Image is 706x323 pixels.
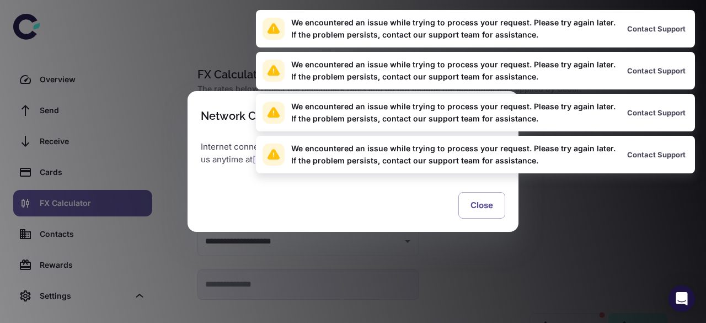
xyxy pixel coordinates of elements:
p: Internet connection failed. Please check your internet connection or contact us anytime at . [201,141,505,166]
button: Contact Support [624,146,688,163]
div: We encountered an issue while trying to process your request. Please try again later. If the prob... [291,17,616,41]
button: Contact Support [624,62,688,79]
div: Network Connection Error [201,109,336,123]
a: [EMAIL_ADDRESS][DOMAIN_NAME] [253,154,394,165]
div: We encountered an issue while trying to process your request. Please try again later. If the prob... [291,59,616,83]
div: We encountered an issue while trying to process your request. Please try again later. If the prob... [291,142,616,167]
button: Contact Support [624,20,688,37]
button: Close [458,192,505,219]
div: Open Intercom Messenger [668,285,695,312]
button: Contact Support [624,104,688,121]
div: We encountered an issue while trying to process your request. Please try again later. If the prob... [291,100,616,125]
